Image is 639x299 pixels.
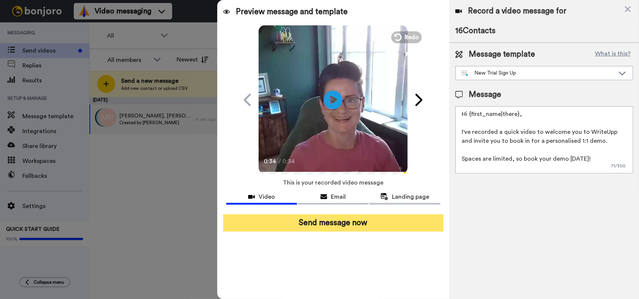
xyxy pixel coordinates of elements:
textarea: Hi {first_name|there}, I've recorded a quick video to welcome you to WriteUpp and invite you to b... [455,106,633,173]
button: Send message now [223,214,443,232]
span: This is your recorded video message [283,174,383,191]
div: New Trial Sign Up [462,69,615,77]
span: Video [259,192,275,201]
span: Landing page [392,192,429,201]
span: Message template [469,49,535,60]
img: nextgen-template.svg [462,70,469,76]
span: 0:34 [264,157,277,166]
span: Email [331,192,346,201]
span: / [278,157,281,166]
span: 0:34 [282,157,295,166]
button: What is this? [593,49,633,60]
span: Message [469,89,501,100]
